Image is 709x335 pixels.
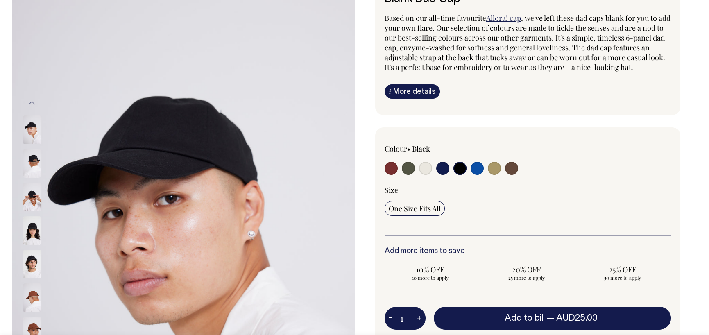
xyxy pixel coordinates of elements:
[413,310,426,326] button: +
[23,283,41,312] img: chocolate
[577,262,668,283] input: 25% OFF 50 more to apply
[485,265,568,274] span: 20% OFF
[547,314,600,322] span: —
[412,144,430,154] label: Black
[385,201,445,216] input: One Size Fits All
[23,183,41,211] img: black
[485,274,568,281] span: 25 more to apply
[389,274,472,281] span: 10 more to apply
[385,13,486,23] span: Based on our all-time favourite
[385,144,499,154] div: Colour
[407,144,410,154] span: •
[389,204,441,213] span: One Size Fits All
[23,216,41,245] img: black
[26,94,38,112] button: Previous
[389,265,472,274] span: 10% OFF
[385,185,671,195] div: Size
[385,84,440,99] a: iMore details
[434,307,671,330] button: Add to bill —AUD25.00
[385,247,671,256] h6: Add more items to save
[385,310,396,326] button: -
[389,87,391,95] span: i
[385,262,476,283] input: 10% OFF 10 more to apply
[486,13,521,23] a: Allora! cap
[581,274,664,281] span: 50 more to apply
[505,314,545,322] span: Add to bill
[23,115,41,144] img: black
[385,13,670,72] span: , we've left these dad caps blank for you to add your own flare. Our selection of colours are mad...
[556,314,598,322] span: AUD25.00
[581,265,664,274] span: 25% OFF
[481,262,572,283] input: 20% OFF 25 more to apply
[23,250,41,278] img: black
[23,149,41,178] img: black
